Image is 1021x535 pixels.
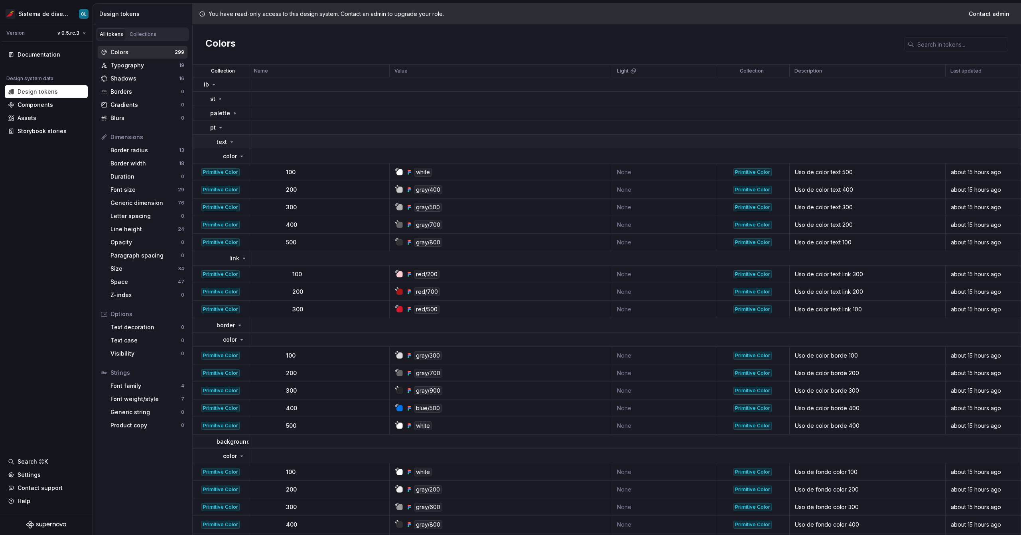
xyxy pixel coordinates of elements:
[107,380,187,392] a: Font family4
[733,468,772,476] div: Primitive Color
[110,48,175,56] div: Colors
[286,168,296,176] p: 100
[107,347,187,360] a: Visibility0
[210,95,215,103] p: st
[110,61,179,69] div: Typography
[733,369,772,377] div: Primitive Color
[414,404,442,413] div: blue/500
[946,203,1020,211] div: about 15 hours ago
[98,85,187,98] a: Borders0
[254,68,268,74] p: Name
[414,238,442,247] div: gray/800
[130,31,156,37] div: Collections
[733,521,772,529] div: Primitive Color
[612,181,716,199] td: None
[790,387,945,395] div: Uso de color borde 300
[794,68,822,74] p: Description
[612,516,716,533] td: None
[414,485,442,494] div: gray/200
[201,521,240,529] div: Primitive Color
[946,352,1020,360] div: about 15 hours ago
[414,468,432,476] div: white
[107,197,187,209] a: Generic dimension76
[107,170,187,183] a: Duration0
[229,254,239,262] p: link
[209,10,444,18] p: You have read-only access to this design system. Contact an admin to upgrade your role.
[790,521,945,529] div: Uso de fondo color 400
[110,369,184,377] div: Strings
[612,382,716,399] td: None
[181,324,184,330] div: 0
[946,221,1020,229] div: about 15 hours ago
[946,468,1020,476] div: about 15 hours ago
[107,210,187,222] a: Letter spacing0
[5,495,88,507] button: Help
[201,503,240,511] div: Primitive Color
[201,387,240,395] div: Primitive Color
[18,51,60,59] div: Documentation
[790,352,945,360] div: Uso de color borde 100
[110,212,181,220] div: Letter spacing
[946,387,1020,395] div: about 15 hours ago
[201,422,240,430] div: Primitive Color
[5,48,88,61] a: Documentation
[946,521,1020,529] div: about 15 hours ago
[110,114,181,122] div: Blurs
[18,88,58,96] div: Design tokens
[107,249,187,262] a: Paragraph spacing0
[5,98,88,111] a: Components
[414,185,442,194] div: gray/400
[18,10,69,18] div: Sistema de diseño Iberia
[107,321,187,334] a: Text decoration0
[5,112,88,124] a: Assets
[286,422,296,430] p: 500
[181,102,184,108] div: 0
[950,68,982,74] p: Last updated
[946,168,1020,176] div: about 15 hours ago
[181,252,184,259] div: 0
[414,503,442,511] div: gray/600
[414,287,440,296] div: red/700
[181,115,184,121] div: 0
[201,404,240,412] div: Primitive Color
[110,88,181,96] div: Borders
[81,11,87,17] div: CL
[98,59,187,72] a: Typography19
[181,89,184,95] div: 0
[54,28,89,39] button: v 0.5.rc.3
[110,350,181,358] div: Visibility
[201,238,240,246] div: Primitive Color
[179,160,184,167] div: 18
[733,486,772,494] div: Primitive Color
[733,238,772,246] div: Primitive Color
[181,383,184,389] div: 4
[790,238,945,246] div: Uso de color text 100
[286,503,297,511] p: 300
[5,455,88,468] button: Search ⌘K
[286,369,297,377] p: 200
[790,486,945,494] div: Uso de fondo color 200
[26,521,66,529] svg: Supernova Logo
[201,288,240,296] div: Primitive Color
[790,221,945,229] div: Uso de color text 200
[110,133,184,141] div: Dimensions
[612,283,716,301] td: None
[205,37,236,51] h2: Colors
[394,68,408,74] p: Value
[100,31,123,37] div: All tokens
[286,521,297,529] p: 400
[414,351,442,360] div: gray/300
[110,278,178,286] div: Space
[733,352,772,360] div: Primitive Color
[414,168,432,177] div: white
[201,270,240,278] div: Primitive Color
[201,352,240,360] div: Primitive Color
[790,186,945,194] div: Uso de color text 400
[733,186,772,194] div: Primitive Color
[110,382,181,390] div: Font family
[286,186,297,194] p: 200
[612,463,716,481] td: None
[414,203,442,212] div: gray/500
[98,46,187,59] a: Colors299
[201,369,240,377] div: Primitive Color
